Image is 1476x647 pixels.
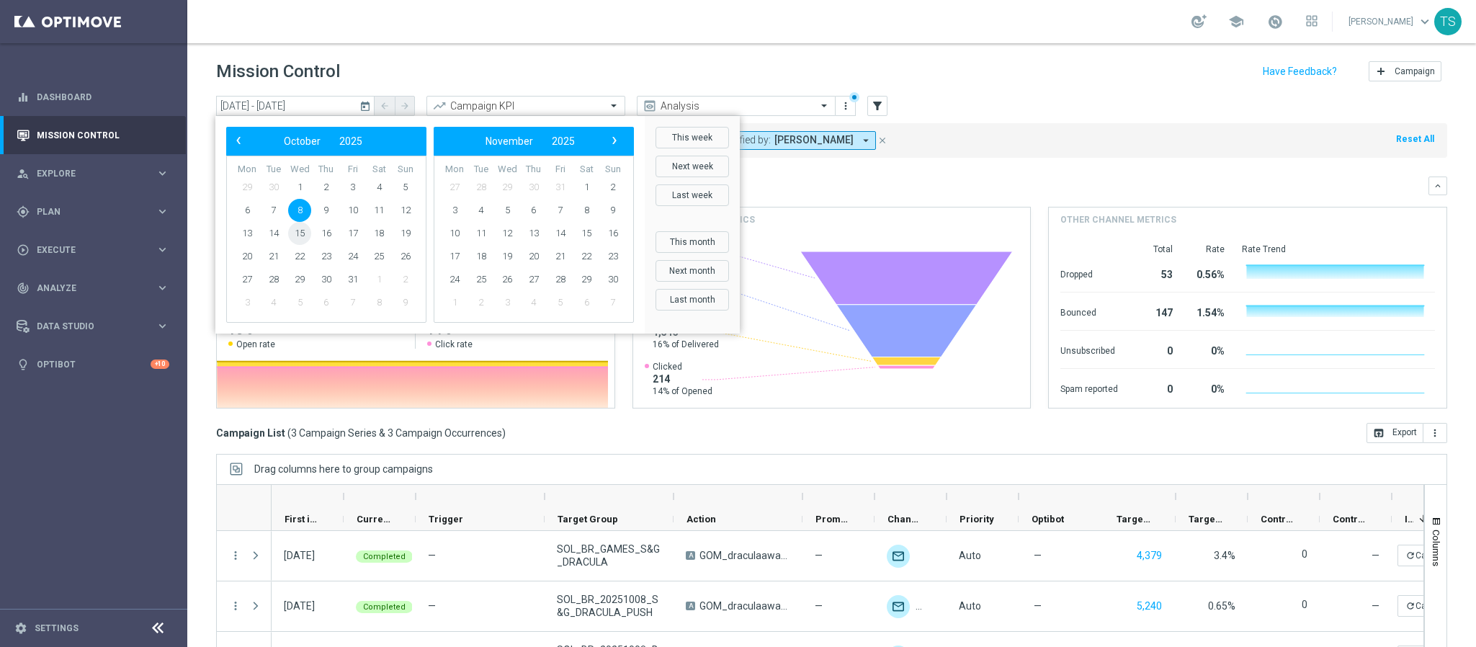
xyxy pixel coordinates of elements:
[688,131,876,150] button: Last modified by: [PERSON_NAME] arrow_drop_down
[367,222,390,245] span: 18
[1417,14,1433,30] span: keyboard_arrow_down
[339,135,362,147] span: 2025
[236,222,259,245] span: 13
[1190,376,1225,399] div: 0%
[1189,514,1223,525] span: Targeted Response Rate
[14,622,27,635] i: settings
[367,199,390,222] span: 11
[428,550,436,561] span: —
[470,245,493,268] span: 18
[37,116,169,154] a: Mission Control
[1375,66,1387,77] i: add
[656,127,729,148] button: This week
[37,322,156,331] span: Data Studio
[315,176,338,199] span: 2
[236,245,259,268] span: 20
[542,132,584,151] button: 2025
[17,78,169,116] div: Dashboard
[315,222,338,245] span: 16
[476,132,542,151] button: November
[261,164,287,176] th: weekday
[1367,427,1447,438] multiple-options-button: Export to CSV
[1060,262,1118,285] div: Dropped
[522,291,545,314] span: 4
[16,130,170,141] div: Mission Control
[229,549,242,562] button: more_vert
[262,291,285,314] span: 4
[522,268,545,291] span: 27
[699,549,790,562] span: GOM_draculaawakening_EMA
[229,599,242,612] i: more_vert
[443,222,466,245] span: 10
[366,164,393,176] th: weekday
[367,268,390,291] span: 1
[37,246,156,254] span: Execute
[959,600,981,612] span: Auto
[17,167,156,180] div: Explore
[16,168,170,179] div: person_search Explore keyboard_arrow_right
[916,595,939,618] div: OptiMobile Push
[313,164,340,176] th: weekday
[230,132,249,151] button: ‹
[394,176,417,199] span: 5
[392,164,419,176] th: weekday
[815,549,823,562] span: —
[315,268,338,291] span: 30
[470,291,493,314] span: 2
[840,100,851,112] i: more_vert
[17,320,156,333] div: Data Studio
[1060,213,1176,226] h4: Other channel metrics
[287,427,291,439] span: (
[400,101,410,111] i: arrow_forward
[37,208,156,216] span: Plan
[575,245,598,268] span: 22
[216,96,375,116] input: Select date range
[363,552,406,561] span: Completed
[1302,598,1307,611] label: 0
[1261,514,1295,525] span: Control Customers
[496,222,519,245] span: 12
[437,132,623,151] bs-datepicker-navigation-view: ​ ​ ​
[1135,597,1163,615] button: 5,240
[549,291,572,314] span: 5
[1405,601,1415,611] i: refresh
[522,245,545,268] span: 20
[288,176,311,199] span: 1
[156,205,169,218] i: keyboard_arrow_right
[284,135,321,147] span: October
[315,245,338,268] span: 23
[871,99,884,112] i: filter_alt
[558,514,618,525] span: Target Group
[432,99,447,113] i: trending_up
[17,167,30,180] i: person_search
[887,514,922,525] span: Channel
[230,132,416,151] bs-datepicker-navigation-view: ​ ​ ​
[229,131,248,150] span: ‹
[838,97,853,115] button: more_vert
[17,244,156,256] div: Execute
[428,600,436,612] span: —
[363,602,406,612] span: Completed
[1135,244,1173,255] div: Total
[274,132,330,151] button: October
[887,545,910,568] img: Optimail
[575,176,598,199] span: 1
[367,291,390,314] span: 8
[1372,550,1379,561] span: —
[236,291,259,314] span: 3
[151,360,169,369] div: +10
[470,268,493,291] span: 25
[643,99,657,113] i: preview
[156,166,169,180] i: keyboard_arrow_right
[549,268,572,291] span: 28
[575,222,598,245] span: 15
[17,282,156,295] div: Analyze
[443,245,466,268] span: 17
[496,199,519,222] span: 5
[288,245,311,268] span: 22
[686,551,695,560] span: A
[601,199,625,222] span: 9
[1434,8,1462,35] div: TS
[502,427,506,439] span: )
[37,78,169,116] a: Dashboard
